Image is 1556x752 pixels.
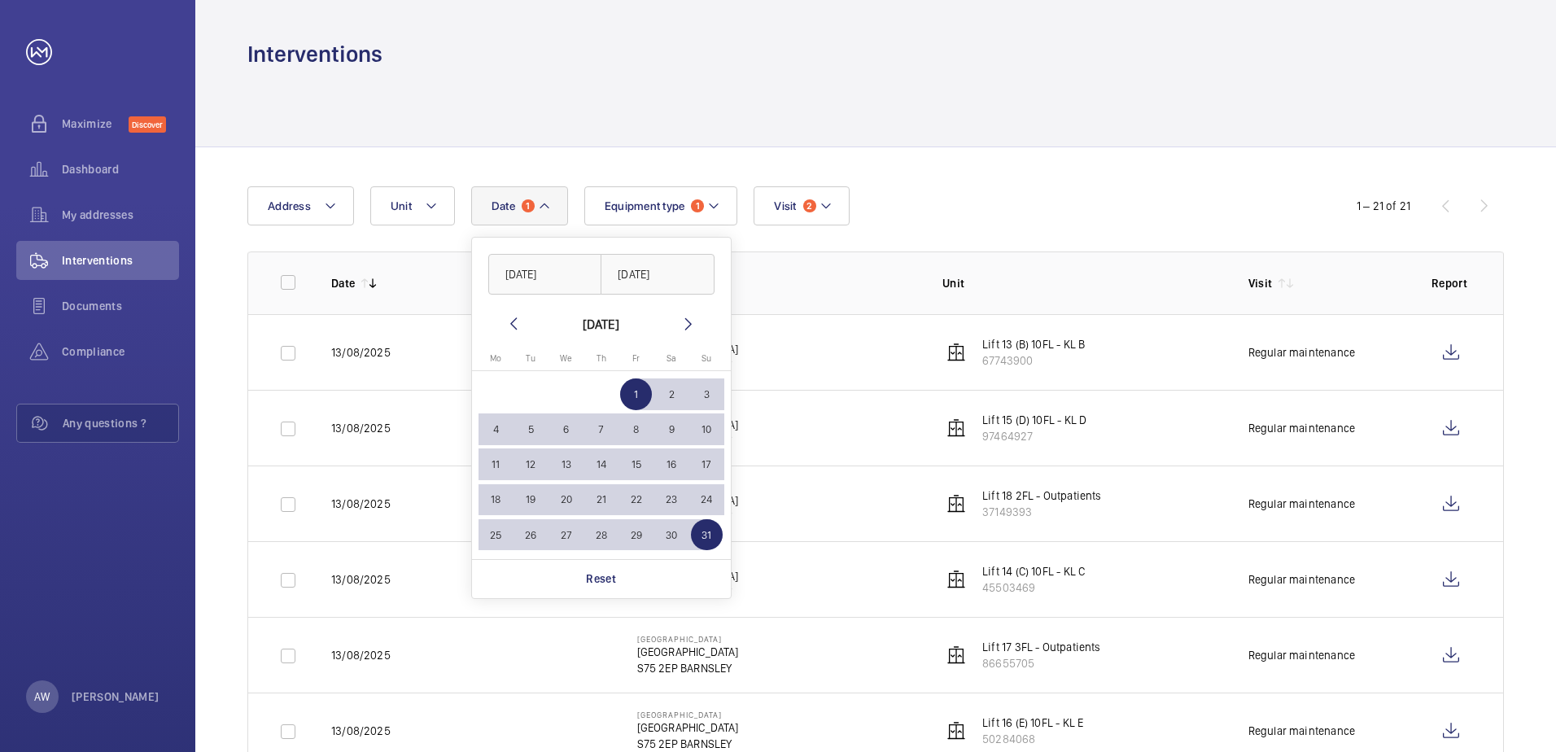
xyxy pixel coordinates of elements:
span: Date [492,199,515,212]
span: Unit [391,199,412,212]
p: Lift 16 (E) 10FL - KL E [982,715,1083,731]
span: Visit [774,199,796,212]
span: My addresses [62,207,179,223]
button: August 25, 2025 [479,518,514,553]
div: Regular maintenance [1248,647,1355,663]
span: 31 [691,519,723,551]
button: August 11, 2025 [479,447,514,482]
p: Visit [1248,275,1273,291]
button: August 29, 2025 [618,518,653,553]
span: 29 [620,519,652,551]
button: August 16, 2025 [653,447,688,482]
span: 24 [691,484,723,516]
span: 19 [515,484,547,516]
p: Lift 17 3FL - Outpatients [982,639,1101,655]
p: Lift 15 (D) 10FL - KL D [982,412,1086,428]
p: [GEOGRAPHIC_DATA] [637,644,739,660]
span: Interventions [62,252,179,269]
span: Address [268,199,311,212]
p: 13/08/2025 [331,723,391,739]
p: [GEOGRAPHIC_DATA] [637,719,739,736]
span: Any questions ? [63,415,178,431]
button: Visit2 [754,186,849,225]
span: 22 [620,484,652,516]
span: 1 [522,199,535,212]
p: 97464927 [982,428,1086,444]
p: Lift 18 2FL - Outpatients [982,487,1102,504]
p: 50284068 [982,731,1083,747]
img: elevator.svg [946,645,966,665]
p: [GEOGRAPHIC_DATA] [637,634,739,644]
p: 13/08/2025 [331,647,391,663]
span: 2 [803,199,816,212]
button: August 24, 2025 [689,482,724,517]
span: 25 [480,519,512,551]
button: August 5, 2025 [514,412,549,447]
h1: Interventions [247,39,382,69]
button: Unit [370,186,455,225]
img: elevator.svg [946,570,966,589]
span: 14 [585,448,617,480]
button: Address [247,186,354,225]
button: August 8, 2025 [618,412,653,447]
button: August 15, 2025 [618,447,653,482]
div: Regular maintenance [1248,496,1355,512]
p: 45503469 [982,579,1085,596]
span: 11 [480,448,512,480]
span: 6 [550,413,582,445]
p: 86655705 [982,655,1101,671]
button: August 7, 2025 [583,412,618,447]
button: August 10, 2025 [689,412,724,447]
img: elevator.svg [946,418,966,438]
div: [DATE] [583,314,619,334]
span: Sa [667,353,676,364]
button: August 22, 2025 [618,482,653,517]
input: DD/MM/YYYY [488,254,602,295]
button: August 30, 2025 [653,518,688,553]
button: August 12, 2025 [514,447,549,482]
span: 23 [656,484,688,516]
p: 13/08/2025 [331,571,391,588]
span: 17 [691,448,723,480]
p: Report [1431,275,1471,291]
span: Fr [632,353,640,364]
p: Lift 14 (C) 10FL - KL C [982,563,1085,579]
span: 26 [515,519,547,551]
button: August 20, 2025 [549,482,583,517]
p: S75 2EP BARNSLEY [637,736,739,752]
button: August 2, 2025 [653,377,688,412]
span: Mo [490,353,501,364]
span: Discover [129,116,166,133]
button: August 28, 2025 [583,518,618,553]
button: August 3, 2025 [689,377,724,412]
span: 21 [585,484,617,516]
button: August 23, 2025 [653,482,688,517]
span: 12 [515,448,547,480]
button: August 1, 2025 [618,377,653,412]
span: 27 [550,519,582,551]
span: Th [597,353,606,364]
button: August 21, 2025 [583,482,618,517]
button: Equipment type1 [584,186,738,225]
span: 1 [620,378,652,410]
div: 1 – 21 of 21 [1357,198,1410,214]
img: elevator.svg [946,721,966,741]
div: Regular maintenance [1248,723,1355,739]
p: AW [34,689,50,705]
div: Regular maintenance [1248,571,1355,588]
p: Reset [586,571,616,587]
span: 3 [691,378,723,410]
div: Regular maintenance [1248,420,1355,436]
button: August 26, 2025 [514,518,549,553]
p: Address [637,275,917,291]
span: 1 [691,199,704,212]
button: August 19, 2025 [514,482,549,517]
img: elevator.svg [946,343,966,362]
span: Dashboard [62,161,179,177]
span: 28 [585,519,617,551]
img: elevator.svg [946,494,966,514]
p: S75 2EP BARNSLEY [637,660,739,676]
span: Su [702,353,711,364]
button: Date1 [471,186,568,225]
button: August 18, 2025 [479,482,514,517]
